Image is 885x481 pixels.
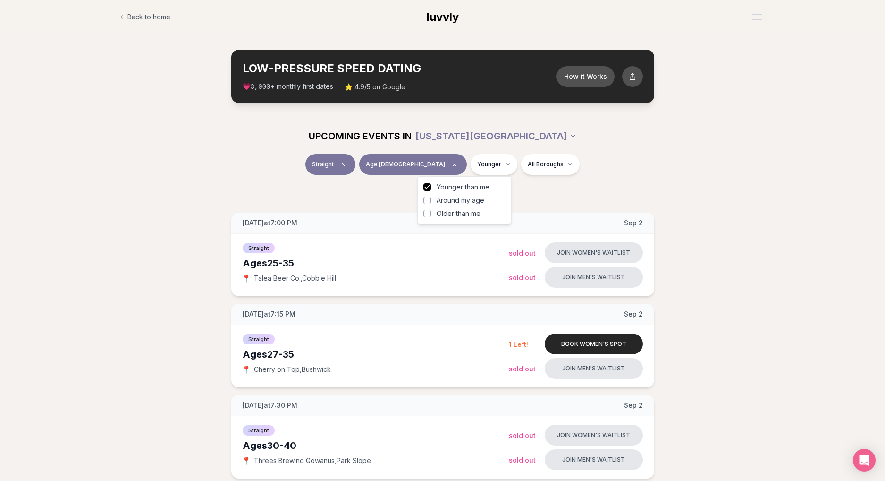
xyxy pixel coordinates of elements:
[254,456,371,465] span: Threes Brewing Gowanus , Park Slope
[509,456,536,464] span: Sold Out
[243,457,250,464] span: 📍
[243,309,295,319] span: [DATE] at 7:15 PM
[243,82,333,92] span: 💗 + monthly first dates
[528,161,564,168] span: All Boroughs
[556,66,615,87] button: How it Works
[243,275,250,282] span: 📍
[359,154,467,175] button: Age [DEMOGRAPHIC_DATA]Clear age
[243,61,556,76] h2: LOW-PRESSURE SPEED DATING
[624,401,643,410] span: Sep 2
[509,431,536,439] span: Sold Out
[243,425,275,436] span: Straight
[366,161,445,168] span: Age [DEMOGRAPHIC_DATA]
[254,274,336,283] span: Talea Beer Co. , Cobble Hill
[477,161,501,168] span: Younger
[624,309,643,319] span: Sep 2
[427,9,459,25] a: luvvly
[545,358,643,379] button: Join men's waitlist
[509,365,536,373] span: Sold Out
[120,8,170,26] a: Back to home
[415,179,470,199] button: Clear all filters
[254,365,331,374] span: Cherry on Top , Bushwick
[243,243,275,253] span: Straight
[749,10,766,24] button: Open menu
[251,83,270,91] span: 3,000
[345,82,405,92] span: ⭐ 4.9/5 on Google
[243,218,297,228] span: [DATE] at 7:00 PM
[312,161,334,168] span: Straight
[243,439,509,452] div: Ages 30-40
[437,182,489,192] span: Younger than me
[243,257,509,270] div: Ages 25-35
[545,334,643,354] button: Book women's spot
[545,267,643,288] button: Join men's waitlist
[427,10,459,24] span: luvvly
[471,154,517,175] button: Younger
[521,154,580,175] button: All Boroughs
[423,197,431,204] button: Around my age
[423,210,431,217] button: Older than me
[853,449,876,472] div: Open Intercom Messenger
[437,196,484,205] span: Around my age
[415,126,577,146] button: [US_STATE][GEOGRAPHIC_DATA]
[305,154,355,175] button: StraightClear event type filter
[509,249,536,257] span: Sold Out
[509,340,528,348] span: 1 Left!
[545,242,643,263] button: Join women's waitlist
[337,159,349,170] span: Clear event type filter
[624,218,643,228] span: Sep 2
[243,366,250,373] span: 📍
[423,183,431,191] button: Younger than me
[243,401,297,410] span: [DATE] at 7:30 PM
[309,129,412,143] span: UPCOMING EVENTS IN
[545,449,643,470] button: Join men's waitlist
[243,334,275,344] span: Straight
[437,209,480,218] span: Older than me
[127,12,170,22] span: Back to home
[243,348,509,361] div: Ages 27-35
[509,274,536,282] span: Sold Out
[449,159,460,170] span: Clear age
[545,425,643,446] button: Join women's waitlist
